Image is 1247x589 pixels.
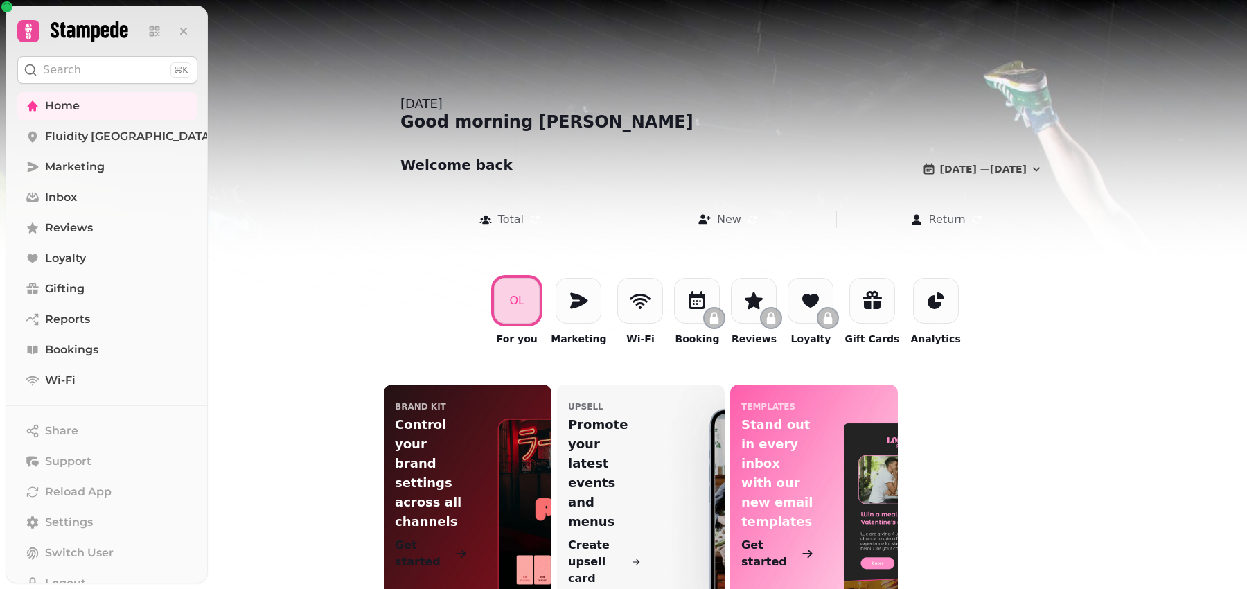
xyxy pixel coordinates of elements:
[17,367,197,394] a: Wi-Fi
[675,332,719,346] p: Booking
[844,332,899,346] p: Gift Cards
[395,401,446,412] p: Brand Kit
[17,153,197,181] a: Marketing
[17,478,197,506] button: Reload App
[45,281,85,297] span: Gifting
[568,537,629,587] p: Create upsell card
[551,332,606,346] p: Marketing
[17,245,197,272] a: Loyalty
[910,332,960,346] p: Analytics
[17,417,197,445] button: Share
[400,94,1054,114] div: [DATE]
[17,509,197,536] a: Settings
[170,62,191,78] div: ⌘K
[568,401,603,412] p: upsell
[45,484,112,500] span: Reload App
[17,275,197,303] a: Gifting
[45,250,86,267] span: Loyalty
[911,155,1054,183] button: [DATE] —[DATE]
[791,332,831,346] p: Loyalty
[17,56,197,84] button: Search⌘K
[45,159,105,175] span: Marketing
[45,311,90,328] span: Reports
[17,539,197,567] button: Switch User
[732,332,777,346] p: Reviews
[510,292,525,309] div: O L
[17,336,197,364] a: Bookings
[17,214,197,242] a: Reviews
[741,401,795,412] p: templates
[45,98,80,114] span: Home
[395,537,452,570] p: Get started
[741,537,798,570] p: Get started
[626,332,654,346] p: Wi-Fi
[568,415,641,531] p: Promote your latest events and menus
[43,62,81,78] p: Search
[45,342,98,358] span: Bookings
[17,306,197,333] a: Reports
[45,128,214,145] span: Fluidity [GEOGRAPHIC_DATA]
[17,123,197,150] a: Fluidity [GEOGRAPHIC_DATA]
[45,189,77,206] span: Inbox
[741,415,814,531] p: Stand out in every inbox with our new email templates
[395,415,468,531] p: Control your brand settings across all channels
[17,184,197,211] a: Inbox
[400,155,666,175] h2: Welcome back
[940,164,1027,174] span: [DATE] — [DATE]
[497,332,538,346] p: For you
[45,514,93,531] span: Settings
[45,453,91,470] span: Support
[400,111,1054,133] div: Good morning [PERSON_NAME]
[45,423,78,439] span: Share
[45,372,76,389] span: Wi-Fi
[17,92,197,120] a: Home
[45,545,114,561] span: Switch User
[17,448,197,475] button: Support
[45,220,93,236] span: Reviews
